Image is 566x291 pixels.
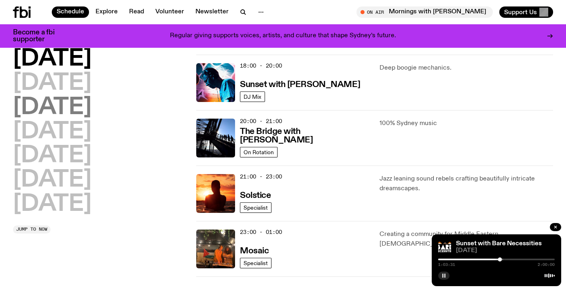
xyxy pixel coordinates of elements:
[196,174,235,213] img: A girl standing in the ocean as waist level, staring into the rise of the sun.
[240,117,282,125] span: 20:00 - 21:00
[91,6,123,18] a: Explore
[244,260,268,266] span: Specialist
[13,225,51,234] button: Jump to now
[240,190,271,200] a: Solstice
[538,263,555,267] span: 2:00:00
[13,121,91,143] button: [DATE]
[13,193,91,216] button: [DATE]
[13,96,91,119] button: [DATE]
[240,247,269,255] h3: Mosaic
[244,204,268,210] span: Specialist
[240,126,370,144] a: The Bridge with [PERSON_NAME]
[379,174,553,193] p: Jazz leaning sound rebels crafting beautifully intricate dreamscapes.
[151,6,189,18] a: Volunteer
[240,245,269,255] a: Mosaic
[13,144,91,167] button: [DATE]
[379,119,553,128] p: 100% Sydney music
[240,202,271,213] a: Specialist
[240,173,282,181] span: 21:00 - 23:00
[13,72,91,95] button: [DATE]
[456,240,542,247] a: Sunset with Bare Necessities
[240,147,278,157] a: On Rotation
[52,6,89,18] a: Schedule
[438,241,451,254] img: Bare Necessities
[124,6,149,18] a: Read
[13,169,91,191] button: [DATE]
[16,227,47,232] span: Jump to now
[379,229,553,249] p: Creating a community for Middle Eastern, [DEMOGRAPHIC_DATA], and African Culture.
[13,48,91,70] button: [DATE]
[170,32,396,40] p: Regular giving supports voices, artists, and culture that shape Sydney’s future.
[240,91,265,102] a: DJ Mix
[196,119,235,157] img: People climb Sydney's Harbour Bridge
[196,63,235,102] img: Simon Caldwell stands side on, looking downwards. He has headphones on. Behind him is a brightly ...
[499,6,553,18] button: Support Us
[240,191,271,200] h3: Solstice
[240,228,282,236] span: 23:00 - 01:00
[456,248,555,254] span: [DATE]
[191,6,233,18] a: Newsletter
[13,29,65,43] h3: Become a fbi supporter
[504,8,537,16] span: Support Us
[244,149,274,155] span: On Rotation
[356,6,493,18] button: On AirMornings with [PERSON_NAME]
[240,258,271,268] a: Specialist
[438,263,455,267] span: 1:03:31
[196,229,235,268] img: Tommy and Jono Playing at a fundraiser for Palestine
[379,63,553,73] p: Deep boogie mechanics.
[240,79,360,89] a: Sunset with [PERSON_NAME]
[240,62,282,70] span: 18:00 - 20:00
[244,93,261,100] span: DJ Mix
[240,127,370,144] h3: The Bridge with [PERSON_NAME]
[240,81,360,89] h3: Sunset with [PERSON_NAME]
